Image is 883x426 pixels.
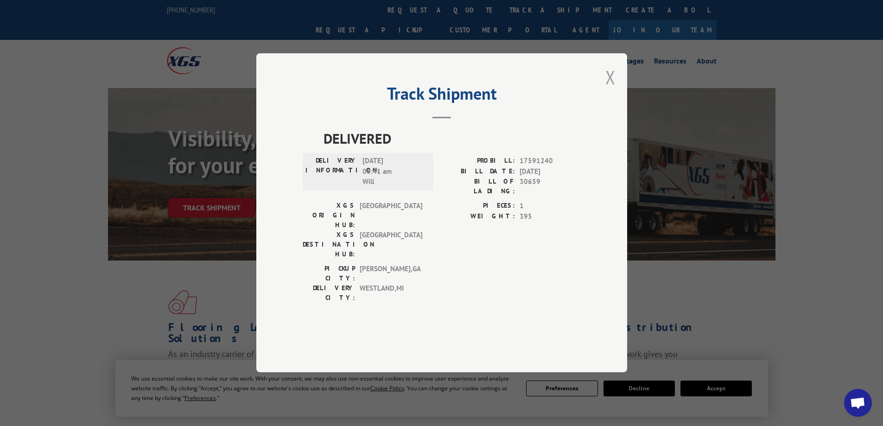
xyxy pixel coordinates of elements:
[520,211,581,222] span: 395
[605,65,616,89] button: Close modal
[360,264,422,284] span: [PERSON_NAME] , GA
[520,201,581,212] span: 1
[442,177,515,197] label: BILL OF LADING:
[303,87,581,105] h2: Track Shipment
[360,201,422,230] span: [GEOGRAPHIC_DATA]
[442,166,515,177] label: BILL DATE:
[520,166,581,177] span: [DATE]
[442,211,515,222] label: WEIGHT:
[362,156,425,188] span: [DATE] 08:41 am Will
[520,156,581,167] span: 17591240
[303,230,355,260] label: XGS DESTINATION HUB:
[305,156,358,188] label: DELIVERY INFORMATION:
[360,284,422,303] span: WESTLAND , MI
[844,389,872,417] a: Open chat
[360,230,422,260] span: [GEOGRAPHIC_DATA]
[303,264,355,284] label: PICKUP CITY:
[303,284,355,303] label: DELIVERY CITY:
[442,201,515,212] label: PIECES:
[520,177,581,197] span: 30659
[442,156,515,167] label: PROBILL:
[324,128,581,149] span: DELIVERED
[303,201,355,230] label: XGS ORIGIN HUB:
